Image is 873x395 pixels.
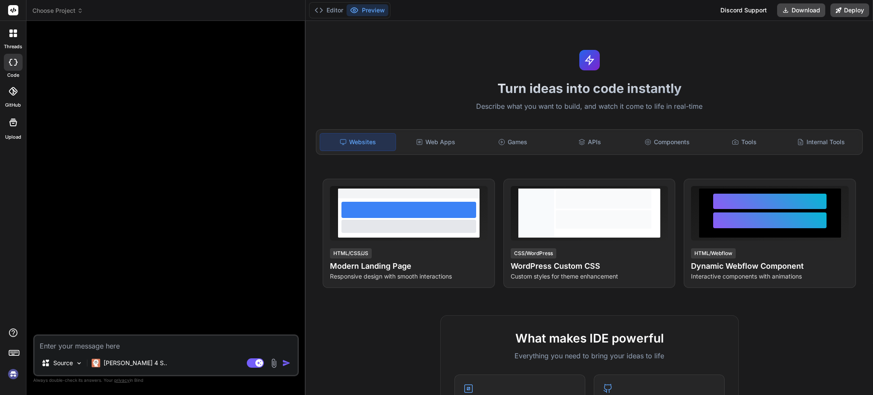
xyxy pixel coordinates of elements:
[691,272,849,281] p: Interactive components with animations
[629,133,705,151] div: Components
[114,378,130,383] span: privacy
[320,133,396,151] div: Websites
[715,3,772,17] div: Discord Support
[33,376,299,384] p: Always double-check its answers. Your in Bind
[511,272,668,281] p: Custom styles for theme enhancement
[92,359,100,367] img: Claude 4 Sonnet
[104,359,167,367] p: [PERSON_NAME] 4 S..
[311,4,347,16] button: Editor
[4,43,22,50] label: threads
[691,248,736,258] div: HTML/Webflow
[511,260,668,272] h4: WordPress Custom CSS
[5,134,21,141] label: Upload
[454,351,725,361] p: Everything you need to bring your ideas to life
[552,133,627,151] div: APIs
[330,248,372,258] div: HTML/CSS/JS
[830,3,869,17] button: Deploy
[269,358,279,368] img: attachment
[7,72,19,79] label: code
[5,102,21,109] label: GitHub
[330,260,488,272] h4: Modern Landing Page
[454,329,725,347] h2: What makes IDE powerful
[6,367,20,381] img: signin
[75,360,83,367] img: Pick Models
[311,101,868,112] p: Describe what you want to build, and watch it come to life in real-time
[511,248,556,258] div: CSS/WordPress
[330,272,488,281] p: Responsive design with smooth interactions
[706,133,782,151] div: Tools
[691,260,849,272] h4: Dynamic Webflow Component
[347,4,388,16] button: Preview
[777,3,825,17] button: Download
[398,133,473,151] div: Web Apps
[475,133,550,151] div: Games
[53,359,73,367] p: Source
[311,81,868,96] h1: Turn ideas into code instantly
[282,359,291,367] img: icon
[783,133,859,151] div: Internal Tools
[32,6,83,15] span: Choose Project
